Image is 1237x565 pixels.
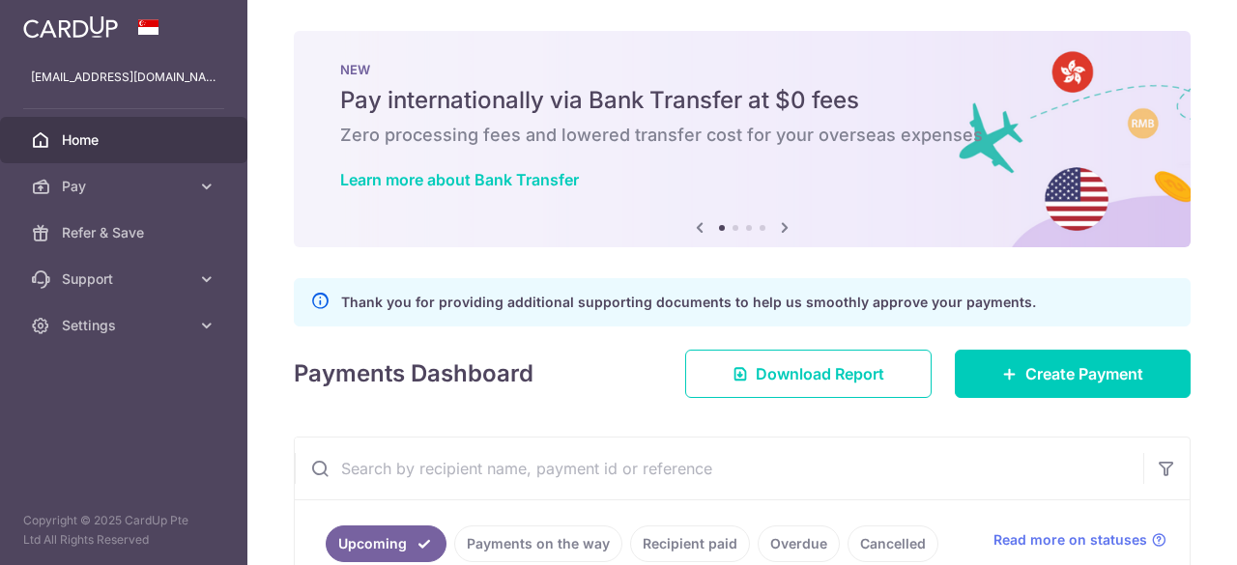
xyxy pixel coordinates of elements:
h6: Zero processing fees and lowered transfer cost for your overseas expenses [340,124,1144,147]
p: [EMAIL_ADDRESS][DOMAIN_NAME] [31,68,216,87]
p: NEW [340,62,1144,77]
span: Home [62,130,189,150]
a: Payments on the way [454,525,622,562]
a: Learn more about Bank Transfer [340,170,579,189]
a: Download Report [685,350,932,398]
a: Create Payment [955,350,1191,398]
h4: Payments Dashboard [294,356,533,391]
img: Bank transfer banner [294,31,1191,247]
span: Refer & Save [62,223,189,242]
p: Thank you for providing additional supporting documents to help us smoothly approve your payments. [341,291,1036,314]
a: Read more on statuses [993,530,1166,550]
h5: Pay internationally via Bank Transfer at $0 fees [340,85,1144,116]
span: Create Payment [1025,362,1143,385]
span: Read more on statuses [993,530,1147,550]
a: Upcoming [326,525,446,562]
span: Settings [62,316,189,335]
input: Search by recipient name, payment id or reference [295,438,1143,499]
span: Pay [62,177,189,196]
a: Recipient paid [630,525,750,562]
a: Cancelled [848,525,938,562]
span: Download Report [756,362,884,385]
a: Overdue [758,525,840,562]
iframe: Opens a widget where you can find more information [1113,507,1218,555]
span: Support [62,269,189,289]
img: CardUp [23,15,118,39]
